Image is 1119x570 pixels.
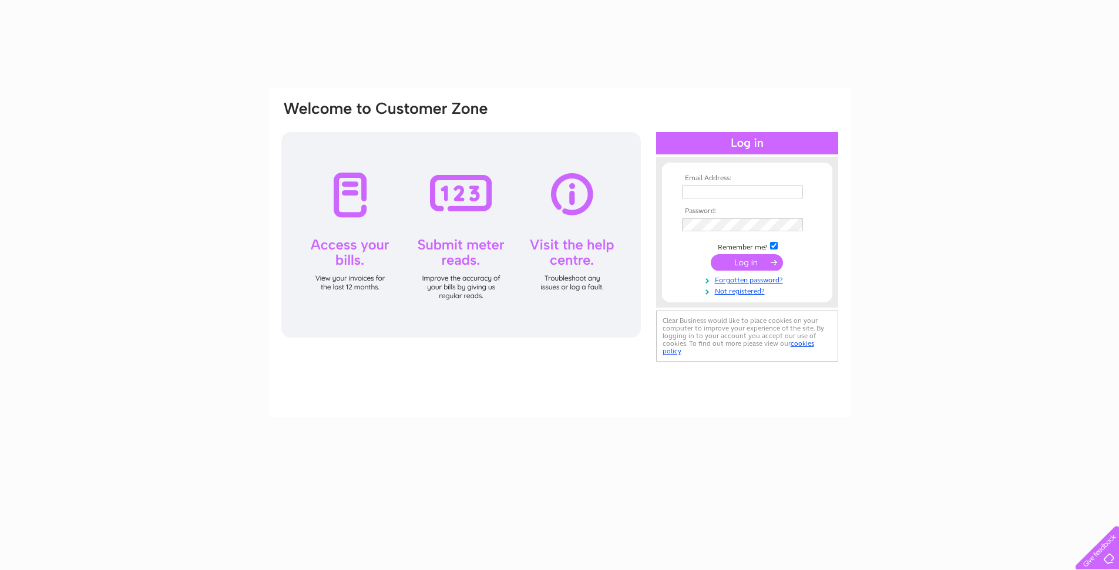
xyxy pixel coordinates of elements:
[679,207,815,215] th: Password:
[682,274,815,285] a: Forgotten password?
[711,254,783,271] input: Submit
[682,285,815,296] a: Not registered?
[679,240,815,252] td: Remember me?
[663,339,814,355] a: cookies policy
[679,174,815,183] th: Email Address:
[656,311,838,362] div: Clear Business would like to place cookies on your computer to improve your experience of the sit...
